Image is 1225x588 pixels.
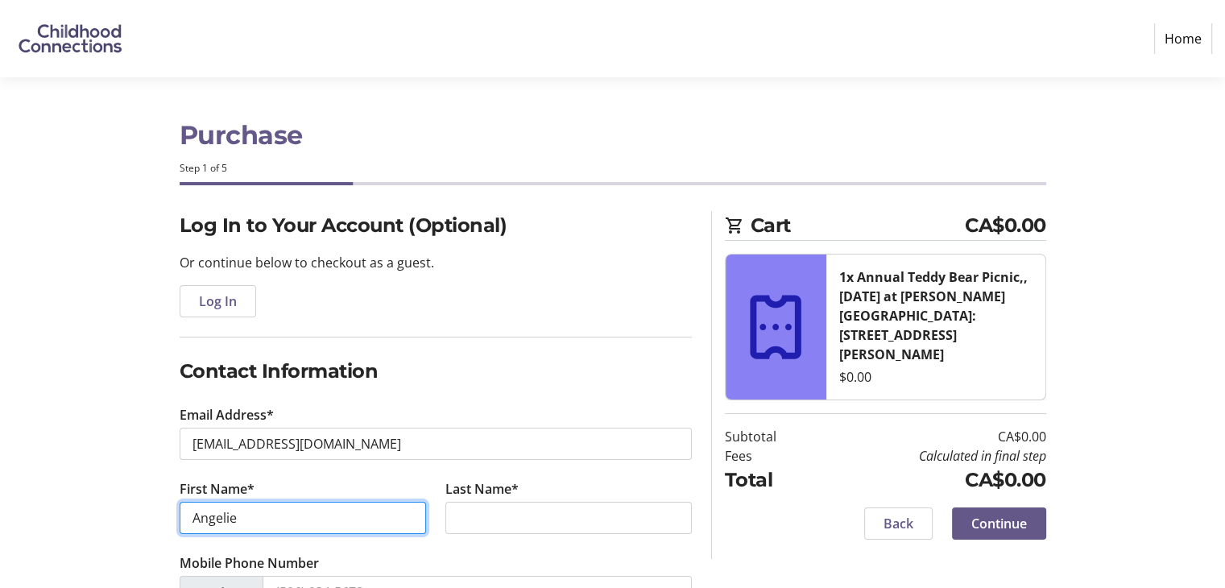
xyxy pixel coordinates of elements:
td: CA$0.00 [817,466,1046,495]
strong: 1x Annual Teddy Bear Picnic,,[DATE] at [PERSON_NAME][GEOGRAPHIC_DATA]: [STREET_ADDRESS][PERSON_NAME] [839,268,1028,363]
h2: Contact Information [180,357,692,386]
button: Back [864,507,933,540]
span: Back [884,514,913,533]
td: Subtotal [725,427,817,446]
button: Continue [952,507,1046,540]
td: Calculated in final step [817,446,1046,466]
label: Mobile Phone Number [180,553,319,573]
label: Last Name* [445,479,519,499]
h1: Purchase [180,116,1046,155]
p: Or continue below to checkout as a guest. [180,253,692,272]
span: Continue [971,514,1027,533]
div: $0.00 [839,367,1033,387]
a: Home [1154,23,1212,54]
h2: Log In to Your Account (Optional) [180,211,692,240]
span: CA$0.00 [965,211,1046,240]
span: Log In [199,292,237,311]
span: Cart [751,211,966,240]
button: Log In [180,285,256,317]
td: CA$0.00 [817,427,1046,446]
label: Email Address* [180,405,274,424]
img: Childhood Connections 's Logo [13,6,127,71]
label: First Name* [180,479,255,499]
td: Total [725,466,817,495]
div: Step 1 of 5 [180,161,1046,176]
td: Fees [725,446,817,466]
